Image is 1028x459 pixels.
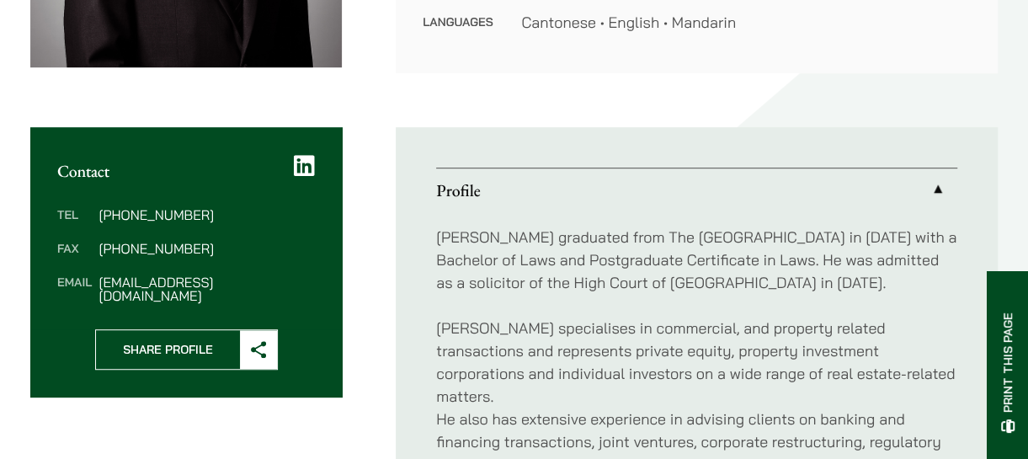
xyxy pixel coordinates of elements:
dt: Fax [57,242,92,275]
dd: [EMAIL_ADDRESS][DOMAIN_NAME] [99,275,315,302]
dd: Cantonese • English • Mandarin [521,11,971,34]
dt: Email [57,275,92,302]
button: Share Profile [95,329,278,370]
a: LinkedIn [294,154,315,178]
dt: Tel [57,208,92,242]
a: Profile [436,168,957,212]
span: Share Profile [96,330,240,369]
dt: Languages [423,11,494,34]
dd: [PHONE_NUMBER] [99,242,315,255]
h2: Contact [57,161,315,181]
dd: [PHONE_NUMBER] [99,208,315,221]
p: [PERSON_NAME] graduated from The [GEOGRAPHIC_DATA] in [DATE] with a Bachelor of Laws and Postgrad... [436,226,957,294]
